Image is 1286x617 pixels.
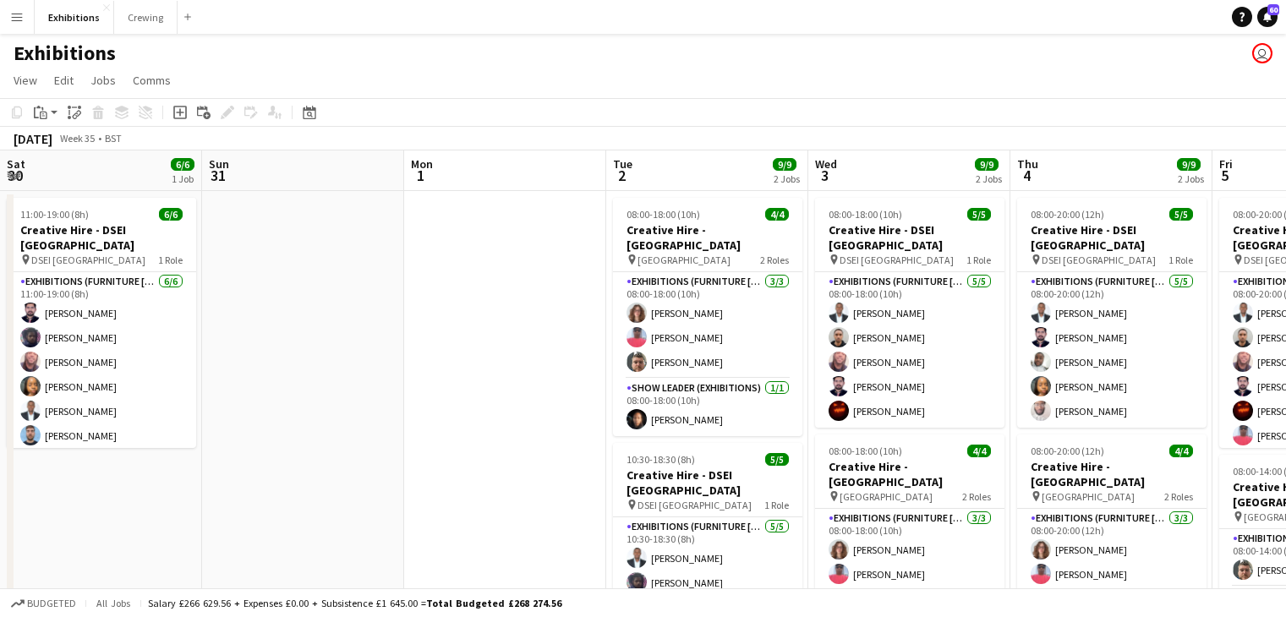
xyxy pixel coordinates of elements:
[627,208,700,221] span: 08:00-18:00 (10h)
[158,254,183,266] span: 1 Role
[56,132,98,145] span: Week 35
[408,166,433,185] span: 1
[627,453,695,466] span: 10:30-18:30 (8h)
[1257,7,1278,27] a: 60
[815,222,1004,253] h3: Creative Hire - DSEI [GEOGRAPHIC_DATA]
[159,208,183,221] span: 6/6
[765,453,789,466] span: 5/5
[133,73,171,88] span: Comms
[8,594,79,613] button: Budgeted
[114,1,178,34] button: Crewing
[4,166,25,185] span: 30
[966,254,991,266] span: 1 Role
[829,208,902,221] span: 08:00-18:00 (10h)
[815,509,1004,615] app-card-role: Exhibitions (Furniture [PERSON_NAME])3/308:00-18:00 (10h)[PERSON_NAME][PERSON_NAME][PERSON_NAME]
[760,254,789,266] span: 2 Roles
[1252,43,1272,63] app-user-avatar: Joseph Smart
[813,166,837,185] span: 3
[613,156,632,172] span: Tue
[613,272,802,379] app-card-role: Exhibitions (Furniture [PERSON_NAME])3/308:00-18:00 (10h)[PERSON_NAME][PERSON_NAME][PERSON_NAME]
[90,73,116,88] span: Jobs
[1164,490,1193,503] span: 2 Roles
[206,166,229,185] span: 31
[426,597,561,609] span: Total Budgeted £268 274.56
[1178,172,1204,185] div: 2 Jobs
[20,208,89,221] span: 11:00-19:00 (8h)
[7,69,44,91] a: View
[209,156,229,172] span: Sun
[35,1,114,34] button: Exhibitions
[172,172,194,185] div: 1 Job
[975,158,999,171] span: 9/9
[815,156,837,172] span: Wed
[126,69,178,91] a: Comms
[1015,166,1038,185] span: 4
[774,172,800,185] div: 2 Jobs
[171,158,194,171] span: 6/6
[638,499,752,511] span: DSEI [GEOGRAPHIC_DATA]
[613,198,802,436] app-job-card: 08:00-18:00 (10h)4/4Creative Hire - [GEOGRAPHIC_DATA] [GEOGRAPHIC_DATA]2 RolesExhibitions (Furnit...
[84,69,123,91] a: Jobs
[148,597,561,609] div: Salary £266 629.56 + Expenses £0.00 + Subsistence £1 645.00 =
[31,254,145,266] span: DSEI [GEOGRAPHIC_DATA]
[7,156,25,172] span: Sat
[1017,459,1207,489] h3: Creative Hire - [GEOGRAPHIC_DATA]
[27,598,76,609] span: Budgeted
[1042,490,1135,503] span: [GEOGRAPHIC_DATA]
[815,272,1004,428] app-card-role: Exhibitions (Furniture [PERSON_NAME])5/508:00-18:00 (10h)[PERSON_NAME][PERSON_NAME][PERSON_NAME][...
[1017,156,1038,172] span: Thu
[7,272,196,452] app-card-role: Exhibitions (Furniture [PERSON_NAME])6/611:00-19:00 (8h)[PERSON_NAME][PERSON_NAME][PERSON_NAME][P...
[962,490,991,503] span: 2 Roles
[967,445,991,457] span: 4/4
[1219,156,1233,172] span: Fri
[1042,254,1156,266] span: DSEI [GEOGRAPHIC_DATA]
[1031,445,1104,457] span: 08:00-20:00 (12h)
[1168,254,1193,266] span: 1 Role
[7,222,196,253] h3: Creative Hire - DSEI [GEOGRAPHIC_DATA]
[1217,166,1233,185] span: 5
[613,222,802,253] h3: Creative Hire - [GEOGRAPHIC_DATA]
[47,69,80,91] a: Edit
[1017,509,1207,615] app-card-role: Exhibitions (Furniture [PERSON_NAME])3/308:00-20:00 (12h)[PERSON_NAME][PERSON_NAME][PERSON_NAME]
[1017,222,1207,253] h3: Creative Hire - DSEI [GEOGRAPHIC_DATA]
[14,41,116,66] h1: Exhibitions
[7,198,196,448] app-job-card: 11:00-19:00 (8h)6/6Creative Hire - DSEI [GEOGRAPHIC_DATA] DSEI [GEOGRAPHIC_DATA]1 RoleExhibitions...
[815,459,1004,489] h3: Creative Hire - [GEOGRAPHIC_DATA]
[815,198,1004,428] app-job-card: 08:00-18:00 (10h)5/5Creative Hire - DSEI [GEOGRAPHIC_DATA] DSEI [GEOGRAPHIC_DATA]1 RoleExhibition...
[1177,158,1201,171] span: 9/9
[967,208,991,221] span: 5/5
[613,467,802,498] h3: Creative Hire - DSEI [GEOGRAPHIC_DATA]
[411,156,433,172] span: Mon
[764,499,789,511] span: 1 Role
[610,166,632,185] span: 2
[840,490,933,503] span: [GEOGRAPHIC_DATA]
[54,73,74,88] span: Edit
[765,208,789,221] span: 4/4
[14,73,37,88] span: View
[829,445,902,457] span: 08:00-18:00 (10h)
[840,254,954,266] span: DSEI [GEOGRAPHIC_DATA]
[1267,4,1279,15] span: 60
[1169,208,1193,221] span: 5/5
[613,379,802,436] app-card-role: Show Leader (Exhibitions)1/108:00-18:00 (10h)[PERSON_NAME]
[976,172,1002,185] div: 2 Jobs
[1169,445,1193,457] span: 4/4
[773,158,796,171] span: 9/9
[93,597,134,609] span: All jobs
[1031,208,1104,221] span: 08:00-20:00 (12h)
[1017,198,1207,428] app-job-card: 08:00-20:00 (12h)5/5Creative Hire - DSEI [GEOGRAPHIC_DATA] DSEI [GEOGRAPHIC_DATA]1 RoleExhibition...
[14,130,52,147] div: [DATE]
[105,132,122,145] div: BST
[638,254,731,266] span: [GEOGRAPHIC_DATA]
[1017,272,1207,428] app-card-role: Exhibitions (Furniture [PERSON_NAME])5/508:00-20:00 (12h)[PERSON_NAME][PERSON_NAME][PERSON_NAME][...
